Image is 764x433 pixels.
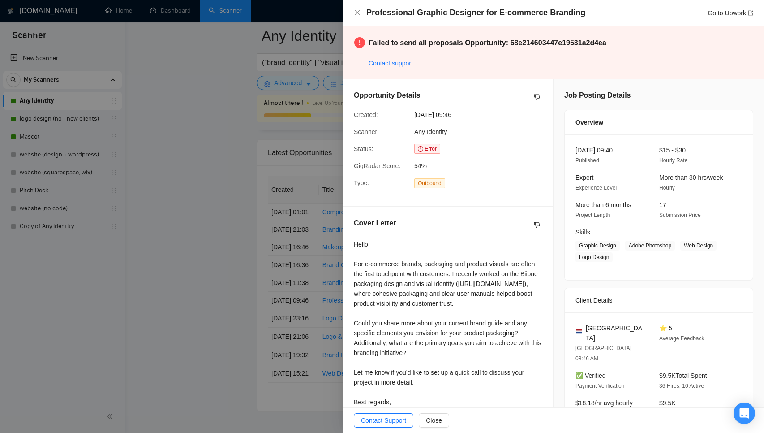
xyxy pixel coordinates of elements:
span: exclamation-circle [418,146,423,152]
span: [GEOGRAPHIC_DATA] 08:46 AM [575,345,631,362]
img: 🇳🇱 [576,328,582,334]
span: ⭐ 5 [659,325,672,332]
span: Contact Support [361,416,406,425]
span: Close [426,416,442,425]
span: Published [575,157,599,164]
span: Expert [575,174,593,181]
span: More than 30 hrs/week [659,174,723,181]
span: Status: [354,145,373,152]
span: Scanner: [354,128,379,135]
strong: Failed to send all proposals Opportunity: 68e214603447e19531a2d4ea [369,39,606,47]
span: Web Design [680,241,717,251]
span: dislike [534,94,540,101]
div: Hello, For e-commerce brands, packaging and product visuals are often the first touchpoint with c... [354,239,542,417]
span: ✅ Verified [575,372,606,379]
span: 36 Hires, 10 Active [659,383,704,389]
span: 54% [414,161,549,171]
span: Any Identity [414,128,447,135]
span: Type: [354,179,369,186]
span: [GEOGRAPHIC_DATA] [586,323,645,343]
span: Overview [575,117,603,127]
span: Project Length [575,212,610,218]
span: close [354,9,361,16]
span: export [748,10,753,16]
span: $9.5K [659,399,676,407]
span: Error [414,144,440,154]
span: More than 6 months [575,201,631,208]
span: Adobe Photoshop [625,241,675,251]
div: Open Intercom Messenger [734,403,755,424]
span: Created: [354,111,378,118]
span: Logo Design [575,252,613,262]
span: 17 [659,201,666,208]
span: Skills [575,229,590,236]
a: Go to Upworkexport [708,9,753,17]
span: GigRadar Score: [354,162,400,169]
span: $15 - $30 [659,147,686,154]
h5: Opportunity Details [354,90,420,101]
button: dislike [532,220,542,230]
h5: Job Posting Details [564,90,631,101]
span: Experience Level [575,185,617,191]
button: dislike [532,92,542,103]
button: Contact Support [354,413,413,428]
div: Client Details [575,288,742,312]
span: [DATE] 09:46 [414,110,549,120]
span: Outbound [414,178,445,188]
span: Average Feedback [659,335,704,342]
button: Close [354,9,361,17]
span: Hourly Rate [659,157,687,164]
span: Hourly [659,185,675,191]
span: Graphic Design [575,241,620,251]
span: [DATE] 09:40 [575,147,613,154]
span: $9.5K Total Spent [659,372,707,379]
h4: Professional Graphic Designer for E-commerce Branding [366,7,585,18]
span: exclamation-circle [354,37,365,48]
span: dislike [534,221,540,229]
span: Payment Verification [575,383,624,389]
span: $18.18/hr avg hourly rate paid [575,399,633,416]
button: Close [419,413,449,428]
a: Contact support [369,60,413,67]
span: Submission Price [659,212,701,218]
h5: Cover Letter [354,218,396,229]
